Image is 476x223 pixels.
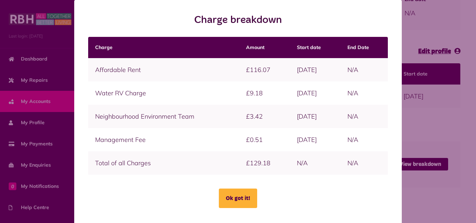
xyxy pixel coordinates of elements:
td: [DATE] [290,58,340,81]
td: N/A [290,151,340,175]
th: Amount [239,37,290,58]
td: N/A [340,151,388,175]
td: £3.42 [239,105,290,128]
th: Charge [88,37,239,58]
td: N/A [340,58,388,81]
td: £9.18 [239,81,290,105]
td: [DATE] [290,105,340,128]
td: Water RV Charge [88,81,239,105]
td: [DATE] [290,81,340,105]
td: Total of all Charges [88,151,239,175]
td: Neighbourhood Environment Team [88,105,239,128]
h2: Charge breakdown [88,14,388,26]
td: £0.51 [239,128,290,151]
td: £116.07 [239,58,290,81]
td: [DATE] [290,128,340,151]
td: N/A [340,128,388,151]
button: Ok got it! [219,189,257,208]
td: N/A [340,105,388,128]
th: Start date [290,37,340,58]
td: N/A [340,81,388,105]
td: £129.18 [239,151,290,175]
td: Affordable Rent [88,58,239,81]
td: Management Fee [88,128,239,151]
th: End Date [340,37,388,58]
